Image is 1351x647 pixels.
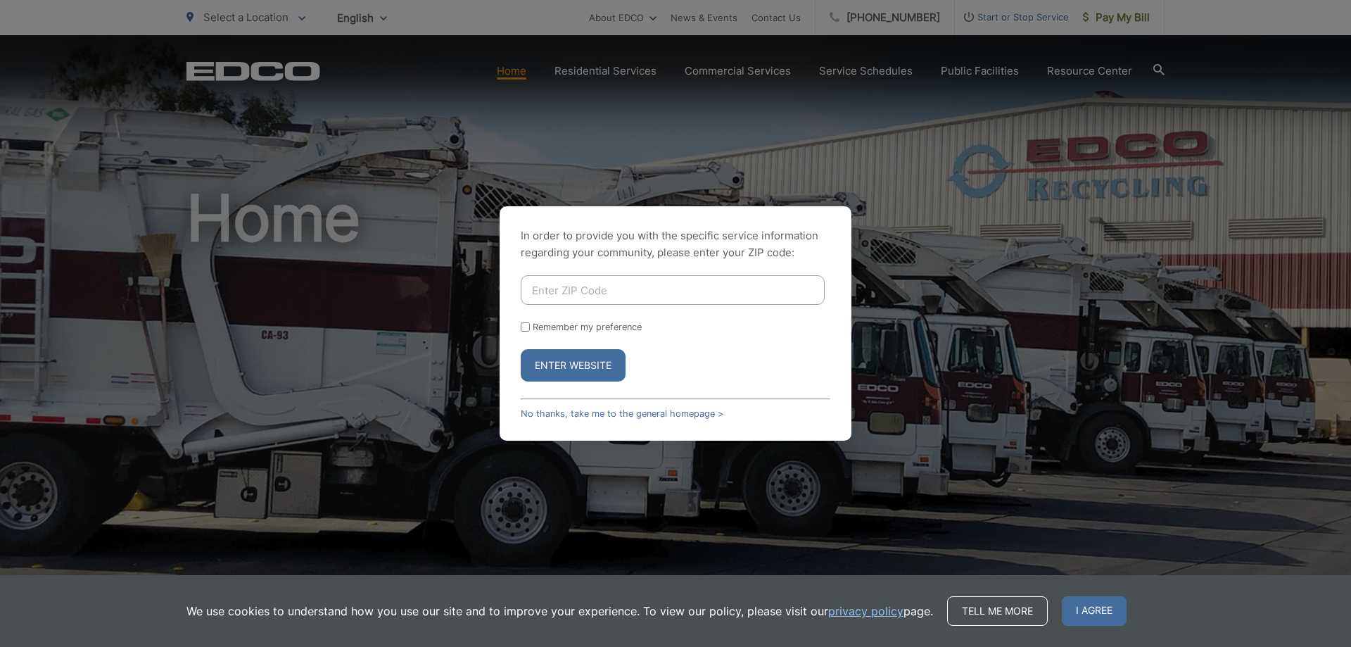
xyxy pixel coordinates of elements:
[521,408,723,419] a: No thanks, take me to the general homepage >
[1062,596,1127,626] span: I agree
[828,603,903,620] a: privacy policy
[521,227,830,261] p: In order to provide you with the specific service information regarding your community, please en...
[521,275,825,305] input: Enter ZIP Code
[533,322,642,332] label: Remember my preference
[186,603,933,620] p: We use cookies to understand how you use our site and to improve your experience. To view our pol...
[947,596,1048,626] a: Tell me more
[521,349,626,382] button: Enter Website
